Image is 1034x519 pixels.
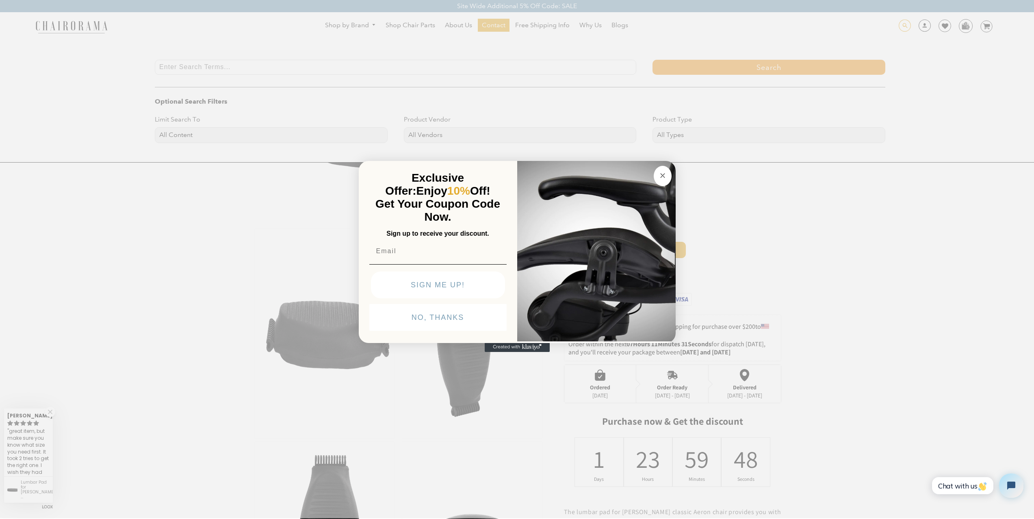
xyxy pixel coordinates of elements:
[416,185,490,197] span: Enjoy Off!
[654,166,672,186] button: Close dialog
[923,467,1030,505] iframe: Tidio Chat
[447,185,470,197] span: 10%
[386,230,489,237] span: Sign up to receive your discount.
[517,159,676,341] img: 92d77583-a095-41f6-84e7-858462e0427a.jpeg
[369,304,507,331] button: NO, THANKS
[385,172,464,197] span: Exclusive Offer:
[375,198,500,223] span: Get Your Coupon Code Now.
[485,342,550,352] a: Created with Klaviyo - opens in a new tab
[369,243,507,259] input: Email
[371,271,505,298] button: SIGN ME UP!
